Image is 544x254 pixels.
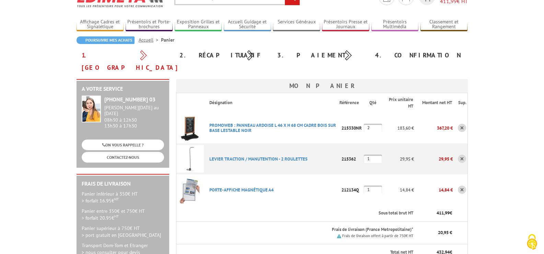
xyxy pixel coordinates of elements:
a: Présentoirs Presse et Journaux [322,19,369,30]
a: Classement et Rangement [420,19,468,30]
p: 183,60 € [382,122,414,134]
img: Cookies (fenêtre modale) [523,233,541,251]
li: Panier [161,36,174,43]
p: Prix unitaire HT [387,97,413,109]
button: Cookies (fenêtre modale) [520,231,544,254]
a: ON VOUS RAPPELLE ? [82,140,164,150]
th: Qté [364,93,382,113]
p: Panier supérieur à 750€ HT [82,225,164,239]
h2: A votre service [82,86,164,92]
th: Désignation [204,93,340,113]
small: Frais de livraison offert à partir de 750€ HT [342,233,413,238]
p: 14,84 € [382,184,414,196]
p: 14,84 € [414,184,453,196]
p: Référence [339,100,363,106]
span: > forfait 20.95€ [82,215,119,221]
p: 215362 [339,153,364,165]
p: 367,20 € [414,122,453,134]
th: Sup. [453,93,467,113]
div: 08h30 à 12h30 13h30 à 17h30 [104,105,164,129]
strong: [PHONE_NUMBER] 03 [104,96,155,103]
p: 29,95 € [414,153,453,165]
p: Montant net HT [419,100,452,106]
span: > forfait 16.95€ [82,198,119,204]
img: widget-service.jpg [82,96,101,122]
p: 215330NR [339,122,364,134]
a: Accueil [139,37,161,43]
a: PORTE-AFFICHE MAGNéTIQUE A4 [209,187,274,193]
th: Sous total brut HT [204,205,414,221]
div: [PERSON_NAME][DATE] au [DATE] [104,105,164,117]
img: PROMOWEB : PANNEAU ARDOISE L 46 X H 68 CM CADRE BOIS SUR BASE LESTABLE NOIR [176,114,204,142]
a: Services Généraux [273,19,320,30]
div: 3. Paiement [272,49,370,62]
a: Affichage Cadres et Signalétique [77,19,124,30]
h3: Mon panier [176,79,468,93]
a: Accueil Guidage et Sécurité [224,19,271,30]
a: Poursuivre mes achats [77,36,135,44]
a: Présentoirs Multimédia [371,19,419,30]
div: 4. Confirmation [370,49,468,62]
a: CONTACTEZ-NOUS [82,152,164,163]
p: Frais de livraison (France Metropolitaine)* [209,227,414,233]
div: 2. Récapitulatif [174,49,272,62]
h2: Frais de Livraison [82,181,164,187]
a: PROMOWEB : PANNEAU ARDOISE L 46 X H 68 CM CADRE BOIS SUR BASE LESTABLE NOIR [209,122,336,133]
span: 20,95 € [438,230,452,235]
a: LEVIER TRACTION / MANUTENTION - 2 ROULETTES [209,156,308,162]
img: LEVIER TRACTION / MANUTENTION - 2 ROULETTES [176,145,204,173]
div: 1. [GEOGRAPHIC_DATA] [77,49,174,74]
span: 411,99 [437,210,450,216]
span: > port gratuit en [GEOGRAPHIC_DATA] [82,232,161,238]
p: € [419,210,452,217]
a: Exposition Grilles et Panneaux [175,19,222,30]
a: Présentoirs et Porte-brochures [126,19,173,30]
p: Panier inférieur à 350€ HT [82,190,164,204]
p: 29,95 € [382,153,414,165]
p: 212134Q [339,184,364,196]
p: Panier entre 350€ et 750€ HT [82,208,164,221]
img: picto.png [337,234,341,238]
img: PORTE-AFFICHE MAGNéTIQUE A4 [176,176,204,203]
sup: HT [114,214,119,219]
sup: HT [114,197,119,201]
